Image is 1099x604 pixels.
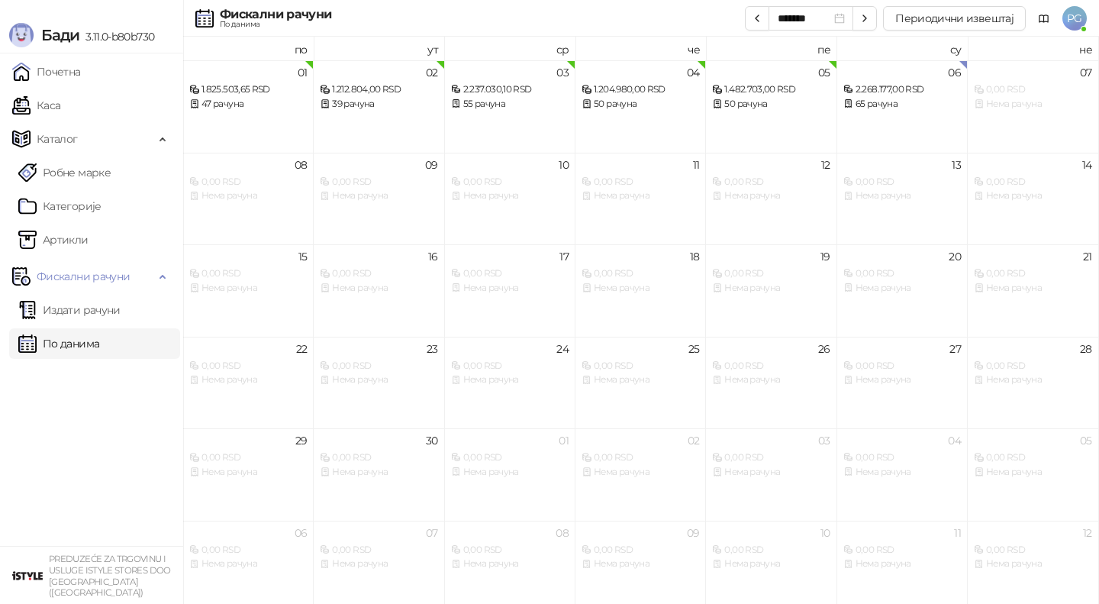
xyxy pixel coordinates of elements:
[843,451,961,465] div: 0,00 RSD
[575,428,706,521] td: 2025-10-02
[712,97,830,111] div: 50 рачуна
[41,26,79,44] span: Бади
[220,8,331,21] div: Фискални рачуни
[220,21,331,28] div: По данима
[556,344,569,354] div: 24
[706,428,836,521] td: 2025-10-03
[974,266,1091,281] div: 0,00 RSD
[189,97,307,111] div: 47 рачуна
[295,435,308,446] div: 29
[968,244,1098,337] td: 2025-09-21
[445,153,575,245] td: 2025-09-10
[818,344,830,354] div: 26
[12,90,60,121] a: Каса
[821,160,830,170] div: 12
[712,189,830,203] div: Нема рачуна
[706,37,836,60] th: пе
[426,67,438,78] div: 02
[49,554,171,598] small: PREDUZEĆE ZA TRGOVINU I USLUGE ISTYLE STORES DOO [GEOGRAPHIC_DATA] ([GEOGRAPHIC_DATA])
[843,82,961,97] div: 2.268.177,00 RSD
[582,465,699,480] div: Нема рачуна
[837,428,968,521] td: 2025-10-04
[320,451,437,465] div: 0,00 RSD
[582,359,699,373] div: 0,00 RSD
[974,175,1091,189] div: 0,00 RSD
[837,244,968,337] td: 2025-09-20
[949,251,961,262] div: 20
[451,97,569,111] div: 55 рачуна
[320,373,437,387] div: Нема рачуна
[314,337,444,429] td: 2025-09-23
[189,557,307,571] div: Нема рачуна
[712,451,830,465] div: 0,00 RSD
[183,428,314,521] td: 2025-09-29
[451,451,569,465] div: 0,00 RSD
[451,359,569,373] div: 0,00 RSD
[706,60,836,153] td: 2025-09-05
[687,67,700,78] div: 04
[582,451,699,465] div: 0,00 RSD
[974,465,1091,480] div: Нема рачуна
[712,281,830,296] div: Нема рачуна
[575,153,706,245] td: 2025-09-11
[712,175,830,189] div: 0,00 RSD
[296,344,308,354] div: 22
[843,373,961,387] div: Нема рачуна
[883,6,1026,31] button: Периодични извештај
[968,337,1098,429] td: 2025-09-28
[320,189,437,203] div: Нема рачуна
[575,60,706,153] td: 2025-09-04
[451,175,569,189] div: 0,00 RSD
[425,160,438,170] div: 09
[12,57,81,87] a: Почетна
[818,435,830,446] div: 03
[451,281,569,296] div: Нема рачуна
[974,189,1091,203] div: Нема рачуна
[426,528,438,538] div: 07
[183,244,314,337] td: 2025-09-15
[582,543,699,557] div: 0,00 RSD
[712,557,830,571] div: Нема рачуна
[688,344,700,354] div: 25
[843,189,961,203] div: Нема рачуна
[426,435,438,446] div: 30
[706,337,836,429] td: 2025-09-26
[320,281,437,296] div: Нема рачуна
[706,244,836,337] td: 2025-09-19
[837,37,968,60] th: су
[189,359,307,373] div: 0,00 RSD
[712,359,830,373] div: 0,00 RSD
[320,557,437,571] div: Нема рачуна
[582,97,699,111] div: 50 рачуна
[582,175,699,189] div: 0,00 RSD
[18,157,111,188] a: Робне марке
[189,373,307,387] div: Нема рачуна
[843,97,961,111] div: 65 рачуна
[556,67,569,78] div: 03
[320,82,437,97] div: 1.212.804,00 RSD
[79,30,154,44] span: 3.11.0-b80b730
[427,344,438,354] div: 23
[706,153,836,245] td: 2025-09-12
[1080,435,1092,446] div: 05
[451,189,569,203] div: Нема рачуна
[843,557,961,571] div: Нема рачуна
[445,428,575,521] td: 2025-10-01
[559,435,569,446] div: 01
[582,266,699,281] div: 0,00 RSD
[18,224,89,255] a: ArtikliАртикли
[582,189,699,203] div: Нема рачуна
[1062,6,1087,31] span: PG
[843,465,961,480] div: Нема рачуна
[183,337,314,429] td: 2025-09-22
[843,266,961,281] div: 0,00 RSD
[320,465,437,480] div: Нема рачуна
[451,557,569,571] div: Нема рачуна
[712,465,830,480] div: Нема рачуна
[298,251,308,262] div: 15
[451,465,569,480] div: Нема рачуна
[1083,528,1092,538] div: 12
[954,528,961,538] div: 11
[1083,251,1092,262] div: 21
[968,37,1098,60] th: не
